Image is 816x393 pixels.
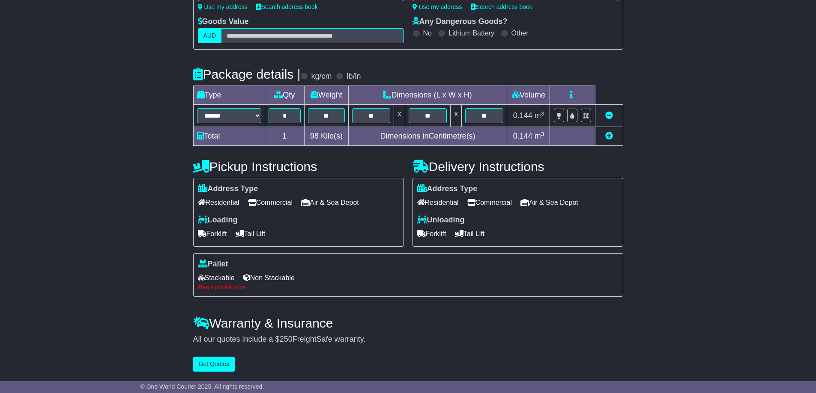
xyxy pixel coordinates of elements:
span: Residential [417,196,459,209]
td: Total [193,127,265,146]
a: Search address book [256,3,318,10]
span: Air & Sea Depot [520,196,578,209]
td: Kilo(s) [305,127,349,146]
a: Add new item [605,132,613,140]
td: Volume [507,86,550,105]
td: Type [193,86,265,105]
a: Use my address [198,3,248,10]
label: Address Type [198,184,258,194]
h4: Warranty & Insurance [193,316,623,330]
span: Forklift [417,227,446,240]
td: 1 [265,127,305,146]
a: Search address book [471,3,532,10]
div: Please provide value [198,284,619,290]
td: x [394,105,405,127]
label: AUD [198,28,222,43]
label: Address Type [417,184,478,194]
label: Any Dangerous Goods? [412,17,508,27]
label: lb/in [347,72,361,81]
span: Forklift [198,227,227,240]
label: No [423,29,432,37]
span: Non Stackable [243,271,295,284]
span: m [535,132,544,140]
label: Unloading [417,216,465,225]
span: Air & Sea Depot [301,196,359,209]
span: Tail Lift [236,227,266,240]
td: Weight [305,86,349,105]
span: Commercial [467,196,512,209]
span: 250 [280,335,293,343]
span: 98 [310,132,319,140]
label: Goods Value [198,17,249,27]
span: © One World Courier 2025. All rights reserved. [140,383,264,390]
td: x [451,105,462,127]
div: All our quotes include a $ FreightSafe warranty. [193,335,623,344]
span: 0.144 [513,132,532,140]
td: Dimensions in Centimetre(s) [348,127,507,146]
h4: Delivery Instructions [412,160,623,174]
span: m [535,111,544,120]
sup: 3 [541,131,544,137]
span: Stackable [198,271,235,284]
td: Dimensions (L x W x H) [348,86,507,105]
button: Get Quotes [193,357,235,372]
span: 0.144 [513,111,532,120]
h4: Package details | [193,67,301,81]
h4: Pickup Instructions [193,160,404,174]
label: Pallet [198,260,228,269]
label: kg/cm [311,72,332,81]
span: Residential [198,196,239,209]
td: Qty [265,86,305,105]
label: Lithium Battery [448,29,494,37]
span: Commercial [248,196,293,209]
span: Tail Lift [455,227,485,240]
sup: 3 [541,110,544,117]
label: Other [511,29,529,37]
a: Remove this item [605,111,613,120]
label: Loading [198,216,238,225]
a: Use my address [412,3,462,10]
